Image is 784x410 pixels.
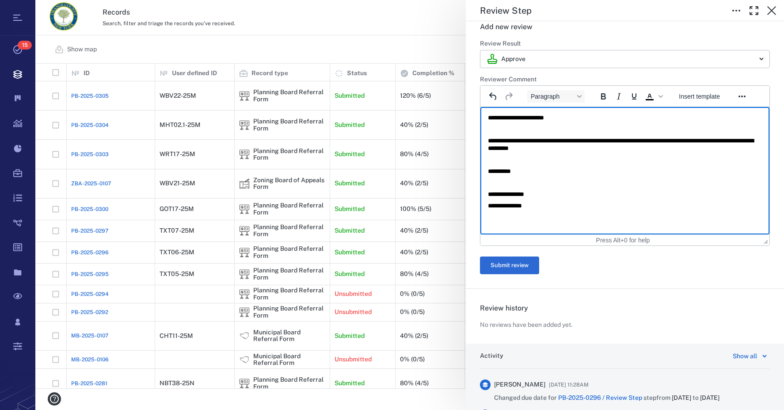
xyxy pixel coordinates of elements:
[763,2,780,19] button: Close
[596,90,611,103] button: Bold
[480,107,769,234] iframe: Rich Text Area
[700,394,719,401] span: [DATE]
[501,90,516,103] button: Redo
[480,303,770,314] h6: Review history
[480,257,539,274] button: Submit review
[764,236,768,244] div: Press the Up and Down arrow keys to resize the editor.
[672,394,691,401] span: [DATE]
[675,90,723,103] button: Insert template
[745,2,763,19] button: Toggle Fullscreen
[733,351,757,361] div: Show all
[480,39,770,48] h6: Review Result
[679,93,720,100] span: Insert template
[20,6,38,14] span: Help
[527,90,585,103] button: Block Paragraph
[494,394,719,402] span: Changed due date for step from to
[480,22,770,32] h6: Add new review
[501,55,525,64] p: Approve
[549,379,589,390] span: [DATE] 11:28AM
[480,352,503,360] h6: Activity
[480,75,770,84] h6: Reviewer Comment
[480,5,532,16] h5: Review Step
[727,2,745,19] button: Toggle to Edit Boxes
[611,90,626,103] button: Italic
[735,90,750,103] button: Reveal or hide additional toolbar items
[627,90,642,103] button: Underline
[577,237,670,244] div: Press Alt+0 for help
[18,41,32,50] span: 15
[642,90,664,103] div: Text color Black
[486,90,501,103] button: Undo
[494,380,545,389] span: [PERSON_NAME]
[558,394,642,401] a: PB-2025-0296 / Review Step
[480,321,572,330] p: No reviews have been added yet.
[531,93,574,100] span: Paragraph
[7,7,282,15] body: Rich Text Area. Press ALT-0 for help.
